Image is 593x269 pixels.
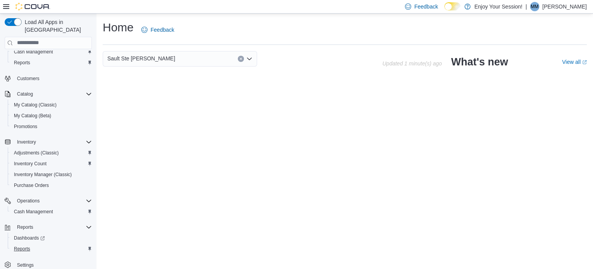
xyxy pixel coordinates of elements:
button: Promotions [8,121,95,132]
span: Adjustments (Classic) [11,148,92,158]
a: Cash Management [11,207,56,216]
button: Cash Management [8,46,95,57]
button: Inventory [2,137,95,147]
button: Clear input [238,56,244,62]
button: Inventory [14,137,39,147]
span: Reports [14,60,30,66]
span: Customers [17,75,39,82]
svg: External link [582,60,587,65]
button: Inventory Manager (Classic) [8,169,95,180]
a: Promotions [11,122,41,131]
span: Purchase Orders [14,182,49,188]
span: Reports [14,223,92,232]
a: Adjustments (Classic) [11,148,62,158]
span: Inventory [17,139,36,145]
span: Reports [11,58,92,67]
button: Open list of options [246,56,252,62]
span: Reports [11,244,92,254]
span: Cash Management [14,209,53,215]
input: Dark Mode [444,2,461,10]
span: My Catalog (Beta) [14,113,51,119]
button: Operations [14,196,43,206]
a: View allExternal link [562,59,587,65]
span: MM [531,2,539,11]
span: Inventory Count [14,161,47,167]
a: Cash Management [11,47,56,57]
p: Enjoy Your Session! [474,2,523,11]
a: Inventory Count [11,159,50,168]
span: Sault Ste [PERSON_NAME] [107,54,175,63]
button: Purchase Orders [8,180,95,191]
span: Operations [14,196,92,206]
span: Operations [17,198,40,204]
span: Cash Management [14,49,53,55]
span: Cash Management [11,207,92,216]
button: Reports [14,223,36,232]
button: Reports [8,243,95,254]
button: Catalog [2,89,95,99]
span: Reports [17,224,33,230]
button: Catalog [14,89,36,99]
span: My Catalog (Classic) [11,100,92,110]
a: Dashboards [8,233,95,243]
span: Catalog [17,91,33,97]
button: Operations [2,195,95,206]
span: Customers [14,74,92,83]
span: Purchase Orders [11,181,92,190]
a: Feedback [138,22,177,38]
p: [PERSON_NAME] [542,2,587,11]
span: Feedback [151,26,174,34]
button: My Catalog (Classic) [8,99,95,110]
p: Updated 1 minute(s) ago [382,60,442,67]
span: Promotions [14,123,37,130]
button: Cash Management [8,206,95,217]
button: My Catalog (Beta) [8,110,95,121]
p: | [525,2,527,11]
span: Cash Management [11,47,92,57]
span: Dashboards [14,235,45,241]
a: Inventory Manager (Classic) [11,170,75,179]
span: Reports [14,246,30,252]
span: Inventory Manager (Classic) [11,170,92,179]
a: Customers [14,74,42,83]
a: Purchase Orders [11,181,52,190]
span: Feedback [414,3,438,10]
a: My Catalog (Classic) [11,100,60,110]
span: Promotions [11,122,92,131]
span: Settings [17,262,34,268]
a: My Catalog (Beta) [11,111,54,120]
span: Inventory Count [11,159,92,168]
span: Inventory [14,137,92,147]
span: Dashboards [11,233,92,243]
span: Inventory Manager (Classic) [14,171,72,178]
button: Adjustments (Classic) [8,147,95,158]
a: Reports [11,244,33,254]
img: Cova [15,3,50,10]
span: Catalog [14,89,92,99]
span: My Catalog (Classic) [14,102,57,108]
a: Reports [11,58,33,67]
h2: What's new [451,56,508,68]
button: Reports [2,222,95,233]
h1: Home [103,20,134,35]
span: Load All Apps in [GEOGRAPHIC_DATA] [22,18,92,34]
button: Inventory Count [8,158,95,169]
span: Adjustments (Classic) [14,150,59,156]
div: Meghan Monk [530,2,539,11]
button: Customers [2,73,95,84]
button: Reports [8,57,95,68]
a: Dashboards [11,233,48,243]
span: My Catalog (Beta) [11,111,92,120]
